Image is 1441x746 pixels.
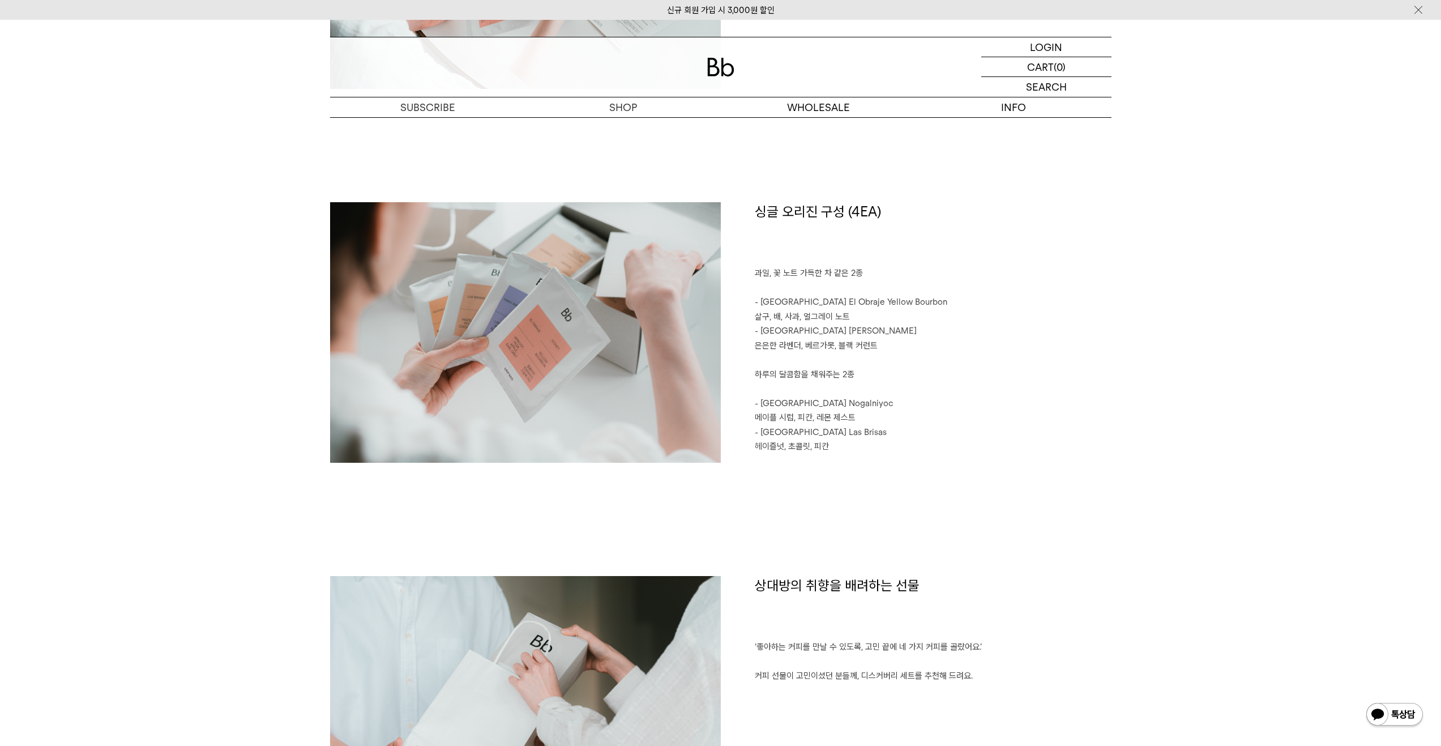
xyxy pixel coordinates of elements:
[755,576,1111,641] h1: 상대방의 취향을 배려하는 선물
[755,266,1111,281] p: 과일, 꽃 노트 가득한 차 같은 2종
[330,202,721,463] img: e59c90e9871940a75dc2e813f0cfdb63_152104.jpg
[981,57,1111,77] a: CART (0)
[1365,702,1424,729] img: 카카오톡 채널 1:1 채팅 버튼
[755,324,1111,339] p: - [GEOGRAPHIC_DATA] [PERSON_NAME]
[755,640,1111,655] p: ‘좋아하는 커피를 만날 수 있도록, 고민 끝에 네 가지 커피를 골랐어요.’
[1027,57,1054,76] p: CART
[1030,37,1062,57] p: LOGIN
[330,97,525,117] a: SUBSCRIBE
[755,202,1111,267] h1: 싱글 오리진 구성 (4EA)
[707,58,734,76] img: 로고
[755,669,1111,684] p: 커피 선물이 고민이셨던 분들께, 디스커버리 세트를 추천해 드려요.
[1054,57,1066,76] p: (0)
[755,440,1111,454] p: 헤이즐넛, 초콜릿, 피칸
[981,37,1111,57] a: LOGIN
[721,97,916,117] p: WHOLESALE
[755,397,1111,411] p: - [GEOGRAPHIC_DATA] Nogalniyoc
[755,411,1111,425] p: 메이플 시럽, 피칸, 레몬 제스트
[916,97,1111,117] p: INFO
[1026,77,1067,97] p: SEARCH
[755,339,1111,353] p: 은은한 라벤더, 베르가못, 블랙 커런트
[755,295,1111,324] p: - [GEOGRAPHIC_DATA] El Obraje Yellow Bourbon 살구, 배, 사과, 얼그레이 노트
[525,97,721,117] a: SHOP
[755,368,1111,382] p: 하루의 달콤함을 채워주는 2종
[755,425,1111,440] p: - [GEOGRAPHIC_DATA] Las Brisas
[667,5,775,15] a: 신규 회원 가입 시 3,000원 할인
